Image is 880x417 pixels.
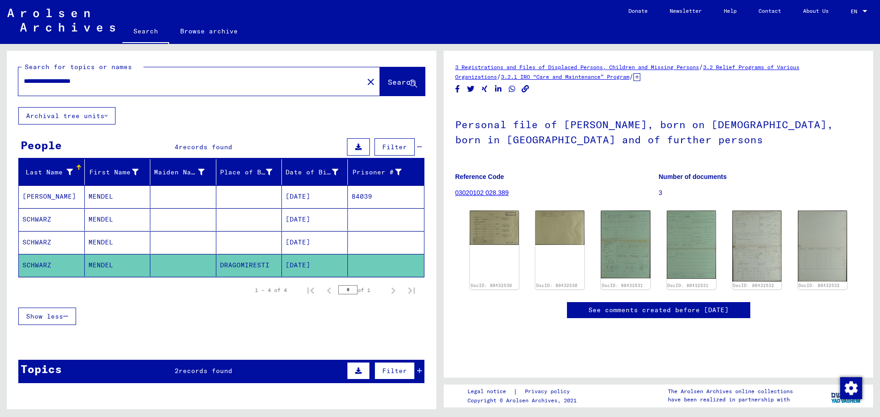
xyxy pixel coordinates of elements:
img: 001.jpg [601,211,650,278]
div: | [467,387,581,396]
mat-cell: MENDEL [85,208,151,231]
mat-label: Search for topics or names [25,63,132,71]
mat-cell: MENDEL [85,231,151,254]
button: Previous page [320,281,338,299]
a: 03020102 028.389 [455,189,509,196]
button: Share on Facebook [453,83,462,95]
div: Prisoner # [352,168,402,177]
div: First Name [88,168,139,177]
span: 2 [175,367,179,375]
img: 002.jpg [798,211,847,282]
a: Search [122,20,169,44]
img: yv_logo.png [829,384,863,407]
span: / [699,63,703,71]
span: / [629,72,633,81]
span: Filter [382,143,407,151]
img: Arolsen_neg.svg [7,9,115,32]
a: Legal notice [467,387,513,396]
div: Place of Birth [220,165,284,179]
button: Last page [402,281,421,299]
img: 002.jpg [535,211,584,245]
mat-cell: SCHWARZ [19,231,85,254]
mat-cell: MENDEL [85,254,151,276]
mat-header-cell: Date of Birth [282,159,348,185]
span: Show less [26,312,63,320]
span: / [497,72,501,81]
p: Copyright © Arolsen Archives, 2021 [467,396,581,405]
div: 1 – 4 of 4 [255,286,287,294]
a: DocID: 80432531 [667,283,709,288]
mat-cell: [PERSON_NAME] [19,185,85,208]
mat-cell: SCHWARZ [19,208,85,231]
button: Copy link [521,83,530,95]
button: Share on WhatsApp [507,83,517,95]
button: Share on LinkedIn [494,83,503,95]
h1: Personal file of [PERSON_NAME], born on [DEMOGRAPHIC_DATA], born in [GEOGRAPHIC_DATA] and of furt... [455,103,862,159]
a: Browse archive [169,20,249,42]
a: DocID: 80432532 [733,283,774,288]
a: See comments created before [DATE] [588,305,729,315]
mat-cell: [DATE] [282,231,348,254]
div: Place of Birth [220,168,273,177]
p: 3 [659,188,862,198]
button: Next page [384,281,402,299]
div: Last Name [22,165,84,179]
a: 3 Registrations and Files of Displaced Persons, Children and Missing Persons [455,64,699,70]
span: Filter [382,367,407,375]
button: Filter [374,362,415,379]
a: DocID: 80432530 [536,283,577,288]
div: Topics [21,361,62,377]
button: Show less [18,308,76,325]
div: Date of Birth [286,165,350,179]
div: Last Name [22,168,73,177]
button: Search [380,67,425,96]
mat-header-cell: First Name [85,159,151,185]
span: records found [179,367,232,375]
img: 001.jpg [732,211,781,282]
img: 001.jpg [470,211,519,244]
div: Maiden Name [154,168,204,177]
button: First page [302,281,320,299]
span: EN [851,8,861,15]
p: The Arolsen Archives online collections [668,387,793,395]
b: Reference Code [455,173,504,180]
b: Number of documents [659,173,727,180]
div: of 1 [338,286,384,294]
button: Share on Twitter [466,83,476,95]
a: DocID: 80432530 [471,283,512,288]
mat-header-cell: Last Name [19,159,85,185]
div: Date of Birth [286,168,338,177]
button: Archival tree units [18,107,115,125]
a: DocID: 80432531 [602,283,643,288]
div: Prisoner # [352,165,413,179]
mat-header-cell: Prisoner # [348,159,424,185]
img: 002.jpg [667,211,716,279]
a: 3.2.1 IRO “Care and Maintenance” Program [501,73,629,80]
mat-cell: [DATE] [282,185,348,208]
div: Maiden Name [154,165,216,179]
span: records found [179,143,232,151]
button: Clear [362,72,380,91]
a: DocID: 80432532 [798,283,840,288]
span: 4 [175,143,179,151]
mat-cell: [DATE] [282,208,348,231]
p: have been realized in partnership with [668,395,793,404]
mat-icon: close [365,76,376,87]
span: Search [388,77,415,87]
img: Change consent [840,377,862,399]
mat-cell: MENDEL [85,185,151,208]
button: Filter [374,138,415,156]
mat-header-cell: Place of Birth [216,159,282,185]
a: Privacy policy [517,387,581,396]
mat-cell: [DATE] [282,254,348,276]
mat-cell: DRAGOMIRESTI [216,254,282,276]
mat-cell: SCHWARZ [19,254,85,276]
mat-header-cell: Maiden Name [150,159,216,185]
mat-cell: 84039 [348,185,424,208]
div: People [21,137,62,153]
div: First Name [88,165,150,179]
button: Share on Xing [480,83,489,95]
